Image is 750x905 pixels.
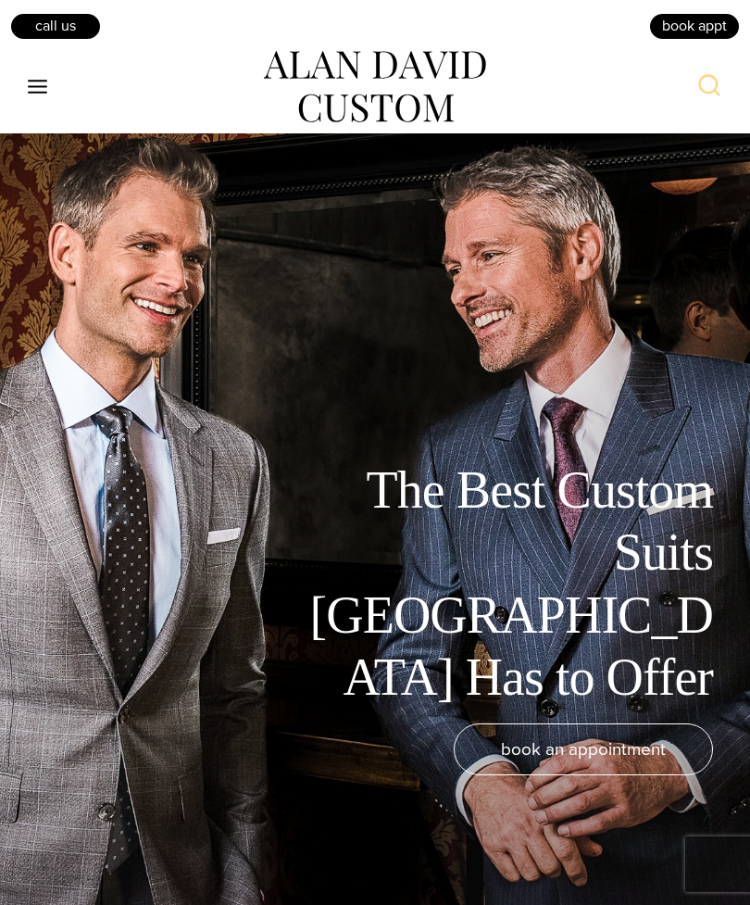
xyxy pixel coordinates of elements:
[9,12,102,40] a: Call Us
[501,735,666,762] span: book an appointment
[454,723,713,775] a: book an appointment
[296,459,713,709] h1: The Best Custom Suits [GEOGRAPHIC_DATA] Has to Offer
[648,12,741,40] a: book appt
[19,70,57,104] button: Open menu
[264,51,486,123] img: alan david custom
[687,65,731,109] button: View Search Form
